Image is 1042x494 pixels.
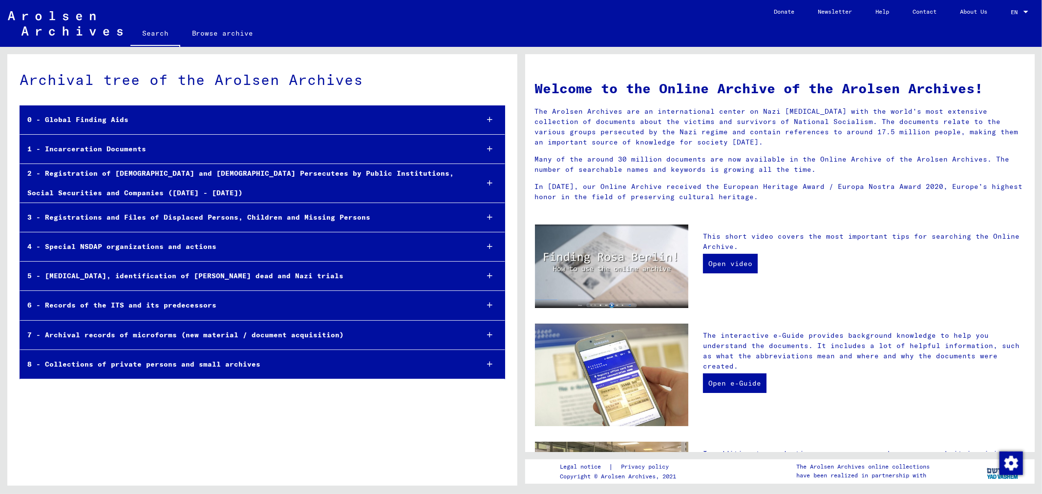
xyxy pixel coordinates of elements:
[999,451,1022,474] div: Change consent
[703,449,1025,490] p: In addition to conducting your own research, you can submit inquiries to the Arolsen Archives. No...
[535,324,688,426] img: eguide.jpg
[796,462,930,471] p: The Arolsen Archives online collections
[985,459,1021,483] img: yv_logo.png
[535,78,1025,99] h1: Welcome to the Online Archive of the Arolsen Archives!
[535,225,688,308] img: video.jpg
[1011,9,1021,16] span: EN
[180,21,265,45] a: Browse archive
[999,452,1023,475] img: Change consent
[535,154,1025,175] p: Many of the around 30 million documents are now available in the Online Archive of the Arolsen Ar...
[703,373,766,393] a: Open e-Guide
[130,21,180,47] a: Search
[20,164,470,202] div: 2 - Registration of [DEMOGRAPHIC_DATA] and [DEMOGRAPHIC_DATA] Persecutees by Public Institutions,...
[20,110,470,129] div: 0 - Global Finding Aids
[560,462,680,472] div: |
[703,254,758,273] a: Open video
[703,330,1025,371] p: The interactive e-Guide provides background knowledge to help you understand the documents. It in...
[20,296,470,315] div: 6 - Records of the ITS and its predecessors
[20,355,470,374] div: 8 - Collections of private persons and small archives
[560,472,680,481] p: Copyright © Arolsen Archives, 2021
[20,208,470,227] div: 3 - Registrations and Files of Displaced Persons, Children and Missing Persons
[20,237,470,256] div: 4 - Special NSDAP organizations and actions
[560,462,609,472] a: Legal notice
[535,182,1025,202] p: In [DATE], our Online Archive received the European Heritage Award / Europa Nostra Award 2020, Eu...
[20,69,505,91] div: Archival tree of the Arolsen Archives
[20,267,470,286] div: 5 - [MEDICAL_DATA], identification of [PERSON_NAME] dead and Nazi trials
[20,140,470,159] div: 1 - Incarceration Documents
[535,106,1025,147] p: The Arolsen Archives are an international center on Nazi [MEDICAL_DATA] with the world’s most ext...
[8,11,123,36] img: Arolsen_neg.svg
[796,471,930,480] p: have been realized in partnership with
[20,326,470,345] div: 7 - Archival records of microforms (new material / document acquisition)
[613,462,680,472] a: Privacy policy
[703,231,1025,252] p: This short video covers the most important tips for searching the Online Archive.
